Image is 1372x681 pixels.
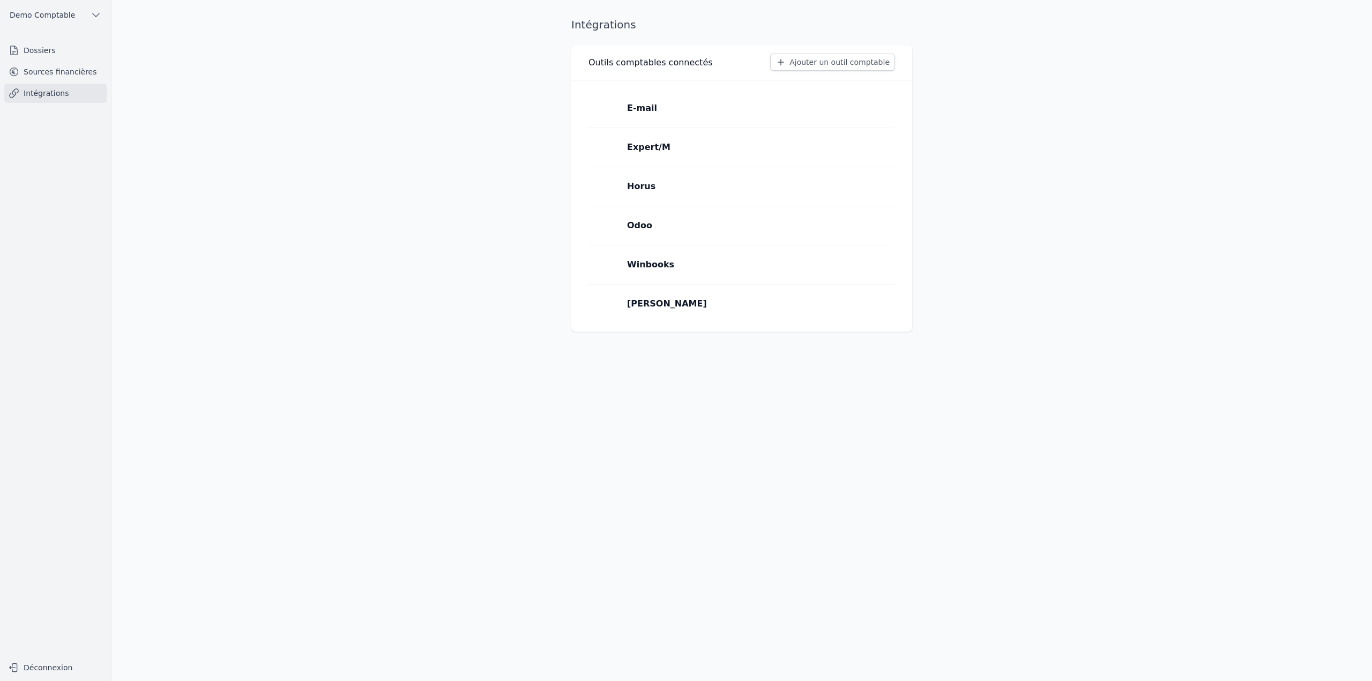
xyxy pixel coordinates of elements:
[588,167,895,206] a: Horus
[4,6,107,24] button: Demo Comptable
[588,245,895,284] a: Winbooks
[588,89,895,128] a: E-mail
[4,659,107,676] button: Déconnexion
[588,56,713,69] h3: Outils comptables connectés
[4,84,107,103] a: Intégrations
[588,206,895,245] a: Odoo
[4,62,107,81] a: Sources financières
[770,54,895,71] button: Ajouter un outil comptable
[4,41,107,60] a: Dossiers
[627,297,707,310] p: [PERSON_NAME]
[588,285,895,323] a: [PERSON_NAME]
[571,17,636,32] h1: Intégrations
[627,219,652,232] p: Odoo
[588,128,895,167] a: Expert/M
[627,258,674,271] p: Winbooks
[627,102,657,115] p: E-mail
[627,141,670,154] p: Expert/M
[627,180,655,193] p: Horus
[10,10,75,20] span: Demo Comptable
